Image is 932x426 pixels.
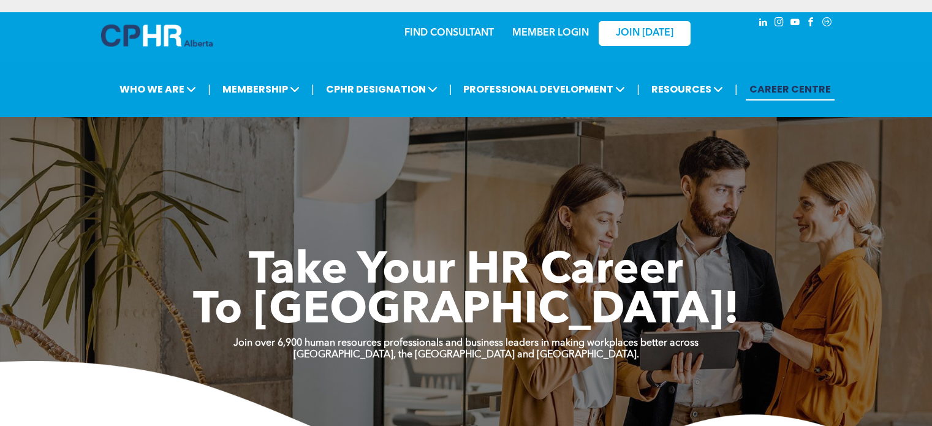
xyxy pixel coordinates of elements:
a: FIND CONSULTANT [404,28,494,38]
li: | [735,77,738,102]
a: CAREER CENTRE [746,78,835,101]
span: PROFESSIONAL DEVELOPMENT [460,78,629,101]
li: | [311,77,314,102]
li: | [449,77,452,102]
a: linkedin [757,15,770,32]
span: CPHR DESIGNATION [322,78,441,101]
a: instagram [773,15,786,32]
span: RESOURCES [648,78,727,101]
a: youtube [789,15,802,32]
span: JOIN [DATE] [616,28,673,39]
span: WHO WE ARE [116,78,200,101]
span: To [GEOGRAPHIC_DATA]! [193,289,740,333]
img: A blue and white logo for cp alberta [101,25,213,47]
li: | [208,77,211,102]
strong: [GEOGRAPHIC_DATA], the [GEOGRAPHIC_DATA] and [GEOGRAPHIC_DATA]. [294,350,639,360]
li: | [637,77,640,102]
a: MEMBER LOGIN [512,28,589,38]
span: MEMBERSHIP [219,78,303,101]
strong: Join over 6,900 human resources professionals and business leaders in making workplaces better ac... [233,338,699,348]
a: facebook [805,15,818,32]
span: Take Your HR Career [249,249,683,294]
a: JOIN [DATE] [599,21,691,46]
a: Social network [820,15,834,32]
